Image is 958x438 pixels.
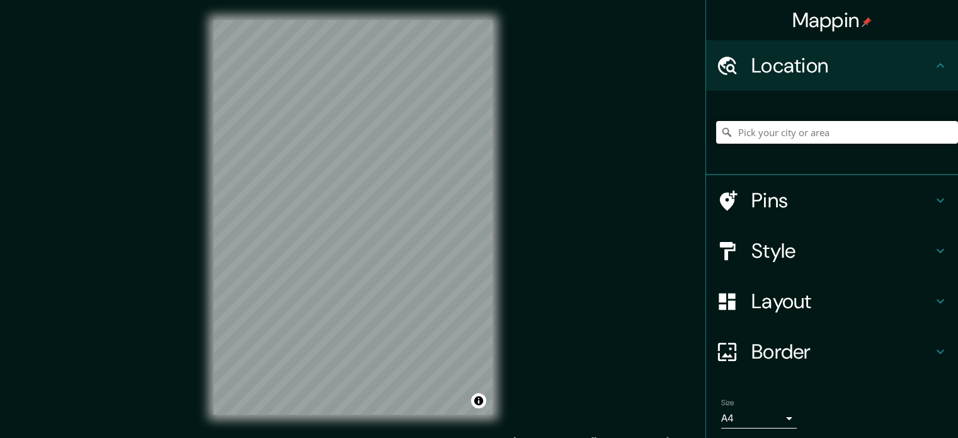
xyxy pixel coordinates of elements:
div: Style [706,226,958,276]
div: Border [706,326,958,377]
label: Size [721,398,734,408]
input: Pick your city or area [716,121,958,144]
div: Pins [706,175,958,226]
h4: Border [751,339,933,364]
h4: Layout [751,289,933,314]
div: Location [706,40,958,91]
h4: Style [751,238,933,263]
iframe: Help widget launcher [846,389,944,424]
div: A4 [721,408,797,429]
h4: Location [751,53,933,78]
div: Layout [706,276,958,326]
button: Toggle attribution [471,393,486,408]
canvas: Map [214,20,493,415]
h4: Pins [751,188,933,213]
h4: Mappin [792,8,872,33]
img: pin-icon.png [862,17,872,27]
